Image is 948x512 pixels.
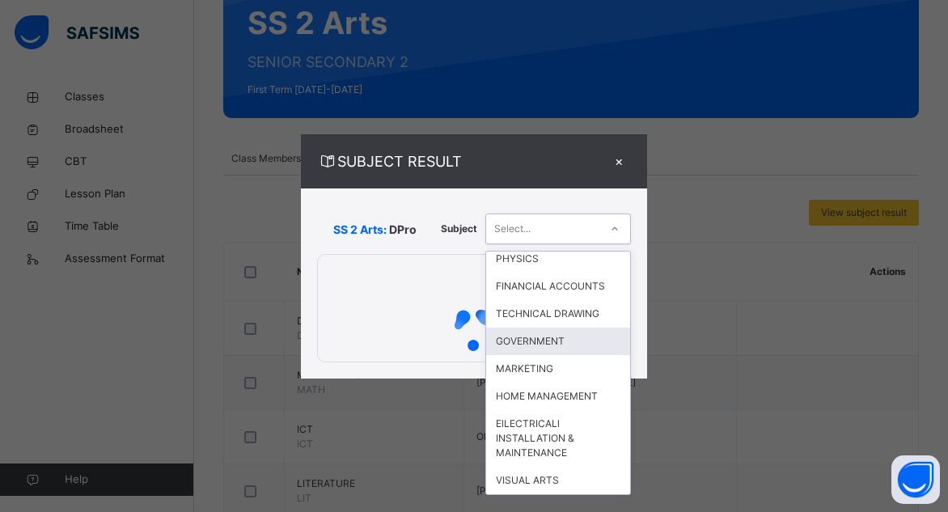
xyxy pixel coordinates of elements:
div: VISUAL ARTS [486,467,630,494]
span: SS 2 Arts: [333,221,387,238]
div: PHYSICS [486,245,630,273]
div: ElLECTRICALl INSTALLATION & MAINTENANCE [486,410,630,467]
div: HOME MANAGEMENT [486,383,630,410]
div: GOVERNMENT [486,328,630,355]
span: SUBJECT RESULT [317,150,607,172]
div: × [607,150,631,172]
div: TECHNICAL DRAWING [486,300,630,328]
div: FINANCIAL ACCOUNTS [486,273,630,300]
div: Select... [494,214,531,244]
button: Open asap [891,455,940,504]
div: MARKETING [486,355,630,383]
span: Subject [441,222,477,236]
span: DPro [389,221,417,238]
